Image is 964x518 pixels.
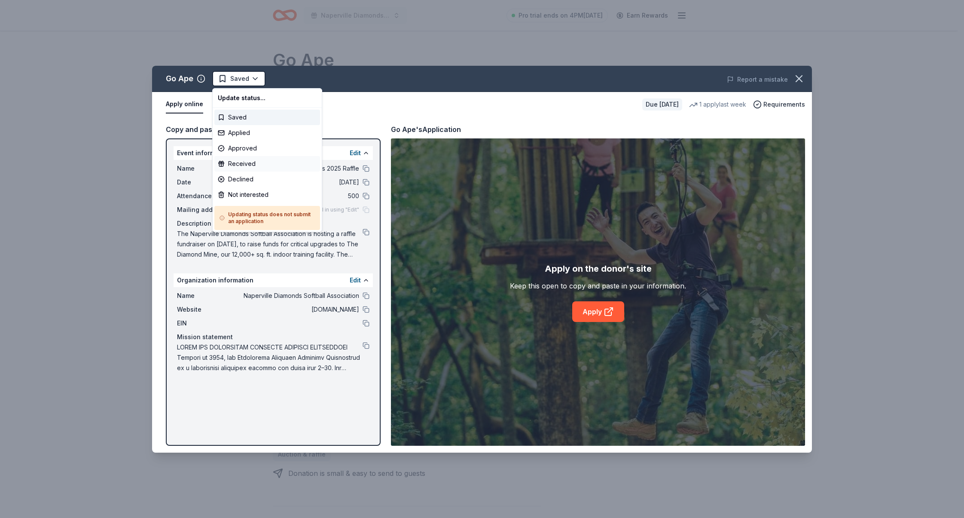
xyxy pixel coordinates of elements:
[214,110,320,125] div: Saved
[220,211,315,225] h5: Updating status does not submit an application
[214,90,320,106] div: Update status...
[214,172,320,187] div: Declined
[321,10,390,21] span: Naperville Diamonds 2025 Raffle
[214,125,320,141] div: Applied
[214,187,320,202] div: Not interested
[214,156,320,172] div: Received
[214,141,320,156] div: Approved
